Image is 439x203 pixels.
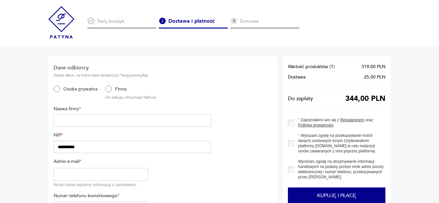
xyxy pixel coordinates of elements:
span: 344,00 PLN [345,96,385,101]
p: Do zakupu otrzymasz fakturę. [105,95,157,100]
label: Wyrażam zgodę na przekazywanie moich danych osobowych innym Użytkownikom platformy [DOMAIN_NAME] ... [294,133,385,154]
div: Gotowe [230,18,299,29]
div: Twój koszyk [87,18,156,29]
h2: Dane odbiorcy [54,64,211,71]
span: Do zapłaty [288,96,313,101]
label: Nazwa firmy [54,106,211,112]
img: Ikona [87,18,94,24]
label: Wyrażam zgodę na otrzymywanie informacji handlowych na podany przeze mnie adres poczty elektronic... [294,159,385,180]
label: Firma [112,86,126,92]
span: Wartość produktów ( 1 ) [288,64,335,69]
span: 319,00 PLN [361,64,385,69]
img: Ikona [159,18,166,24]
div: Na ten adres wyślemy informację o zamówieniu. [54,182,148,187]
p: Wpisz dane, na które mam dostarczyć Twoją przesyłkę. [54,73,211,78]
a: Regulaminem [340,118,364,122]
img: Ikona [230,18,237,24]
div: Dostawa i płatność [159,18,228,29]
label: Zapoznałem/-am się z oraz [294,117,385,128]
span: 25,00 PLN [364,75,385,80]
span: Dostawa [288,75,305,80]
label: NIP [54,132,211,138]
label: Osoba prywatna [60,86,97,92]
a: Polityką prywatności [298,123,334,127]
label: Numer telefonu komórkowego [54,193,148,199]
img: Patyna - sklep z meblami i dekoracjami vintage [48,6,74,39]
label: Adres e-mail [54,158,148,164]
